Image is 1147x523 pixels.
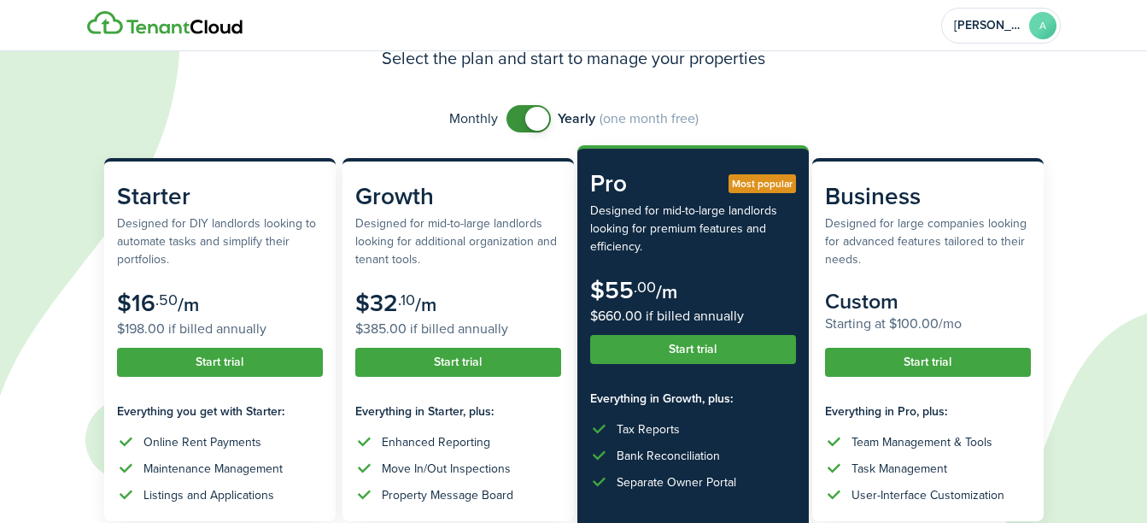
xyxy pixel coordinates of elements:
[355,348,561,377] button: Start trial
[117,214,323,268] subscription-pricing-card-description: Designed for DIY landlords looking to automate tasks and simplify their portfolios.
[117,179,323,214] subscription-pricing-card-title: Starter
[382,433,490,451] div: Enhanced Reporting
[851,460,947,478] div: Task Management
[825,179,1031,214] subscription-pricing-card-title: Business
[143,433,261,451] div: Online Rent Payments
[825,403,1031,420] subscription-pricing-card-features-title: Everything in Pro, plus:
[355,285,398,320] subscription-pricing-card-price-amount: $32
[1029,12,1056,39] avatar-text: A
[851,433,992,451] div: Team Management & Tools
[954,20,1022,32] span: Aneesah
[382,45,766,71] h3: Select the plan and start to manage your properties
[117,319,323,339] subscription-pricing-card-price-annual: $198.00 if billed annually
[117,348,323,377] button: Start trial
[449,109,498,129] span: Monthly
[415,291,436,319] subscription-pricing-card-price-period: /m
[617,420,680,438] div: Tax Reports
[87,11,243,35] img: Logo
[656,278,677,306] subscription-pricing-card-price-period: /m
[617,473,736,491] div: Separate Owner Portal
[617,447,720,465] div: Bank Reconciliation
[590,306,796,326] subscription-pricing-card-price-annual: $660.00 if billed annually
[590,335,796,364] button: Start trial
[590,202,796,256] subscription-pricing-card-description: Designed for mid-to-large landlords looking for premium features and efficiency.
[825,285,898,317] subscription-pricing-card-price-amount: Custom
[382,486,513,504] div: Property Message Board
[851,486,1004,504] div: User-Interface Customization
[590,390,796,408] subscription-pricing-card-features-title: Everything in Growth, plus:
[355,179,561,214] subscription-pricing-card-title: Growth
[178,291,199,319] subscription-pricing-card-price-period: /m
[825,348,1031,377] button: Start trial
[398,289,415,311] subscription-pricing-card-price-cents: .10
[590,273,634,308] subscription-pricing-card-price-amount: $55
[143,460,283,478] div: Maintenance Management
[590,166,796,202] subscription-pricing-card-title: Pro
[355,319,561,339] subscription-pricing-card-price-annual: $385.00 if billed annually
[825,214,1031,268] subscription-pricing-card-description: Designed for large companies looking for advanced features tailored to their needs.
[155,289,178,311] subscription-pricing-card-price-cents: .50
[143,486,274,504] div: Listings and Applications
[732,176,793,191] span: Most popular
[825,314,1031,334] subscription-pricing-card-price-annual: Starting at $100.00/mo
[941,8,1061,44] button: Open menu
[117,403,323,420] subscription-pricing-card-features-title: Everything you get with Starter:
[382,460,511,478] div: Move In/Out Inspections
[634,276,656,298] subscription-pricing-card-price-cents: .00
[117,285,155,320] subscription-pricing-card-price-amount: $16
[355,214,561,268] subscription-pricing-card-description: Designed for mid-to-large landlords looking for additional organization and tenant tools.
[355,403,561,420] subscription-pricing-card-features-title: Everything in Starter, plus:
